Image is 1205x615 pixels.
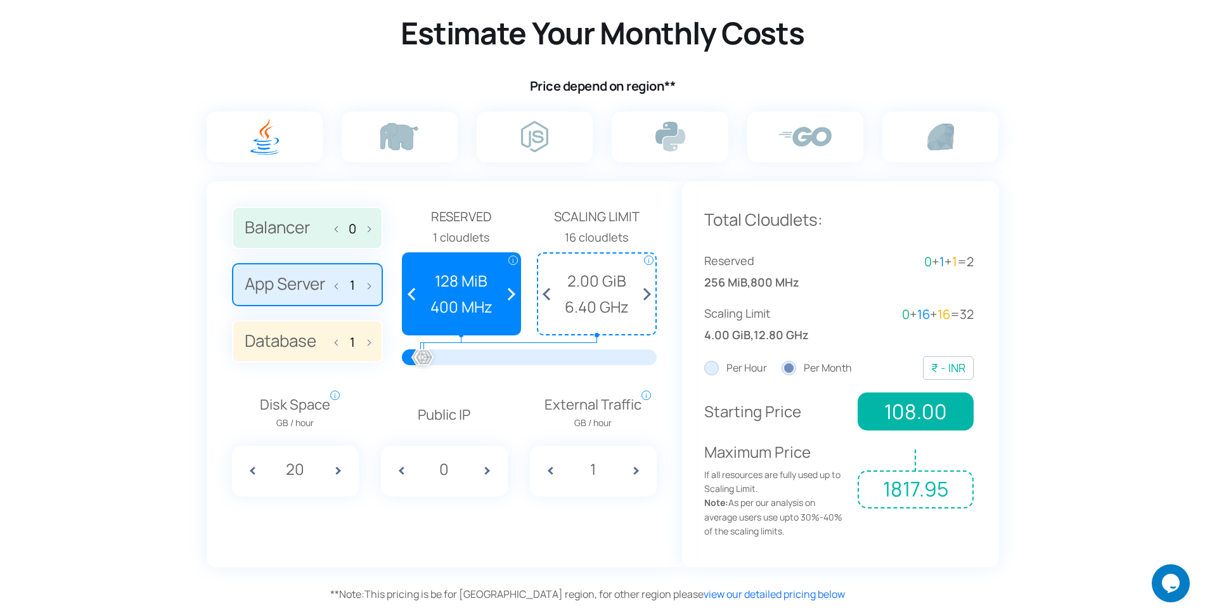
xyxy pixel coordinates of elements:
span: Scaling Limit [704,304,839,323]
span: 0 [924,253,932,270]
label: Per Month [782,360,852,377]
h4: Price depend on region** [203,78,1002,94]
iframe: chat widget [1152,564,1192,602]
span: 0 [902,306,910,323]
img: go [778,127,832,146]
span: Scaling Limit [537,207,657,227]
div: + + = [839,304,974,325]
span: i [508,256,518,265]
span: 32 [960,306,974,323]
div: , [704,304,839,344]
p: Maximum Price [704,440,849,538]
span: Reserved [704,252,839,270]
span: 16 [917,306,930,323]
span: External Traffic [545,394,641,430]
span: 1 [952,253,957,270]
span: 1 [939,253,944,270]
p: Public IP [381,404,508,426]
span: 2 [967,253,974,270]
strong: Note: [704,496,728,508]
label: Database [232,320,383,363]
span: GB / hour [545,416,641,430]
label: Balancer [232,207,383,250]
div: + + = [839,252,974,272]
span: 800 MHz [751,273,799,292]
span: 2.00 GiB [545,269,649,293]
span: 16 [938,306,950,323]
span: 6.40 GHz [545,295,649,319]
span: 108.00 [858,392,973,430]
h2: Estimate Your Monthly Costs [203,13,1002,53]
span: 400 MHz [409,295,514,319]
input: Balancer [342,221,363,236]
span: Disk Space [260,394,330,430]
span: i [641,391,651,400]
span: If all resources are fully used up to Scaling Limit. As per our analysis on average users use upt... [704,468,849,539]
div: 1 cloudlets [402,228,522,247]
div: 16 cloudlets [537,228,657,247]
label: App Server [232,263,383,306]
a: view our detailed pricing below [704,587,845,601]
img: ruby [927,124,954,150]
span: 128 MiB [409,269,514,293]
p: Total Cloudlets: [704,207,974,233]
span: i [330,391,340,400]
span: 4.00 GiB [704,326,751,344]
span: 256 MiB [704,273,747,292]
span: Note: [330,587,364,601]
img: python [655,122,685,152]
label: Per Hour [704,360,767,377]
span: GB / hour [260,416,330,430]
div: ₹ - INR [931,359,965,377]
div: This pricing is be for [GEOGRAPHIC_DATA] region, for other region please [330,586,1002,603]
div: , [704,252,839,292]
span: 12.80 GHz [754,326,809,344]
img: php [380,123,418,150]
input: App Server [342,278,363,292]
span: 1817.95 [858,470,973,508]
input: Database [342,335,363,349]
span: i [644,256,654,265]
img: node [521,121,548,152]
img: java [250,119,279,155]
span: Reserved [402,207,522,227]
p: Starting Price [704,399,849,424]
